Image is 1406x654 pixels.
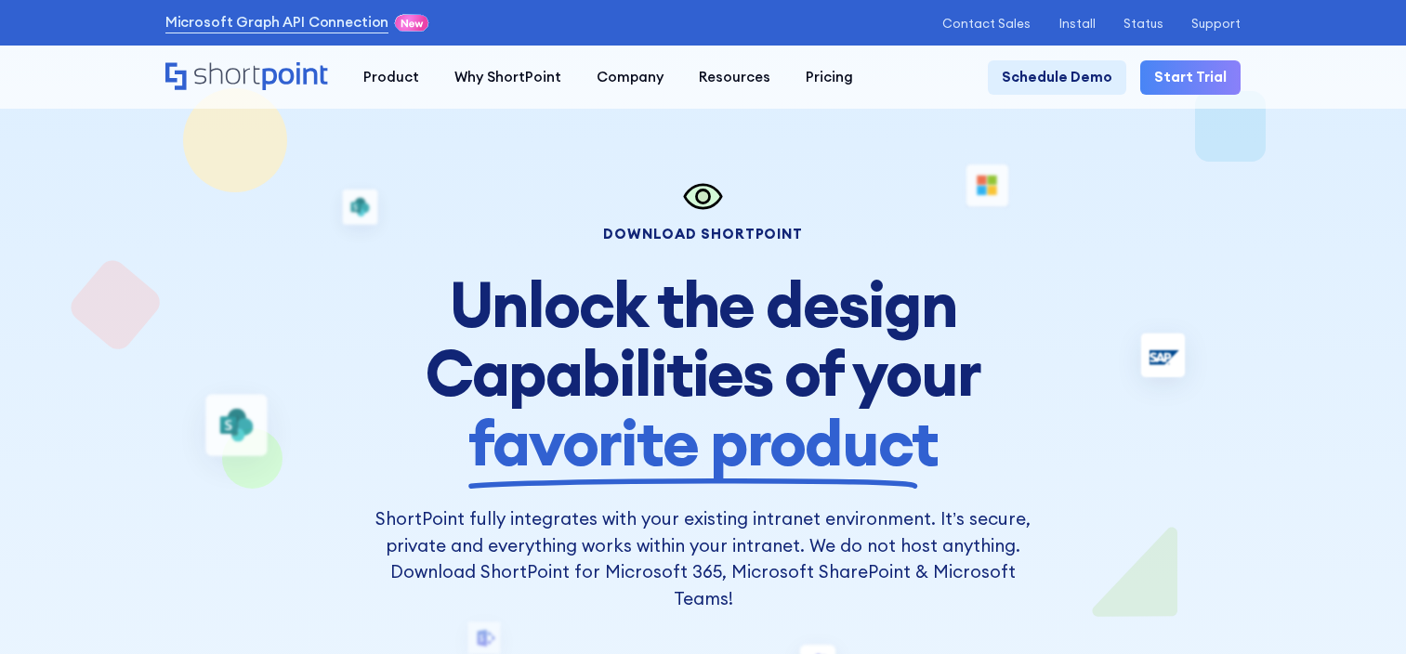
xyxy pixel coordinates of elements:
a: Support [1191,17,1241,31]
p: ShortPoint fully integrates with your existing intranet environment. It’s secure, private and eve... [374,505,1032,610]
div: Product [363,67,419,88]
span: favorite product [468,408,937,477]
h1: Unlock the design Capabilities of your [374,269,1032,478]
a: Install [1059,17,1096,31]
iframe: Chat Widget [1313,565,1406,654]
a: Microsoft Graph API Connection [165,12,388,33]
div: Why ShortPoint [454,67,561,88]
div: Company [597,67,664,88]
div: Download Shortpoint [374,227,1032,241]
a: Resources [681,60,788,96]
a: Home [165,62,329,92]
a: Why ShortPoint [437,60,579,96]
div: Pricing [806,67,853,88]
a: Contact Sales [942,17,1031,31]
a: Status [1123,17,1163,31]
div: Resources [699,67,770,88]
a: Company [579,60,681,96]
a: Pricing [788,60,871,96]
a: Schedule Demo [988,60,1126,96]
a: Start Trial [1140,60,1241,96]
a: Product [347,60,438,96]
